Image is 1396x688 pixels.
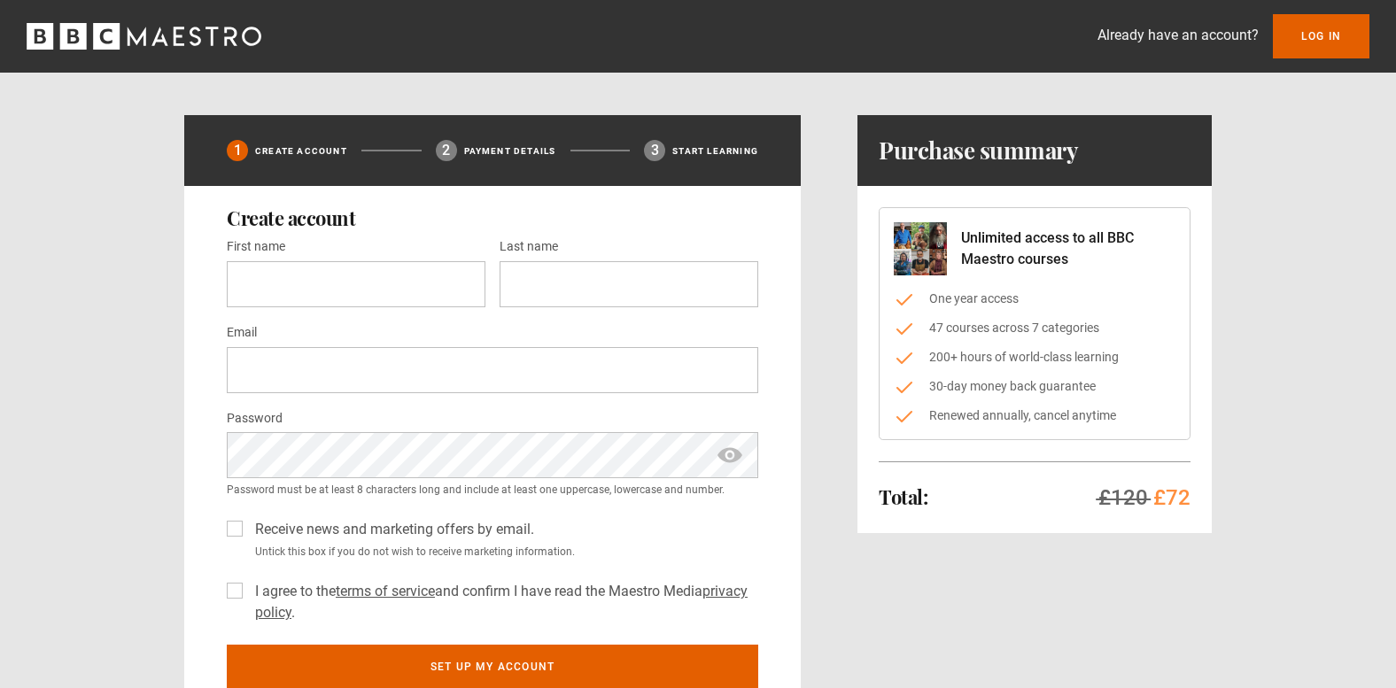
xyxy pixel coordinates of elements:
li: Renewed annually, cancel anytime [894,406,1175,425]
span: £120 [1098,485,1148,510]
h1: Purchase summary [879,136,1078,165]
p: Start learning [672,144,758,158]
li: 47 courses across 7 categories [894,319,1175,337]
p: Payment details [464,144,556,158]
svg: BBC Maestro [27,23,261,50]
div: 3 [644,140,665,161]
label: Email [227,322,257,344]
label: Password [227,408,283,429]
li: 200+ hours of world-class learning [894,348,1175,367]
h2: Create account [227,207,758,228]
label: Receive news and marketing offers by email. [248,519,534,540]
small: Untick this box if you do not wish to receive marketing information. [248,544,758,560]
span: £72 [1153,485,1190,510]
a: terms of service [336,583,435,599]
span: show password [716,432,744,478]
li: One year access [894,290,1175,308]
label: I agree to the and confirm I have read the Maestro Media . [248,581,758,623]
p: Unlimited access to all BBC Maestro courses [961,228,1175,270]
h2: Total: [879,486,927,507]
div: 2 [436,140,457,161]
label: First name [227,236,285,258]
p: Already have an account? [1097,25,1259,46]
div: 1 [227,140,248,161]
p: Create Account [255,144,347,158]
label: Last name [500,236,558,258]
small: Password must be at least 8 characters long and include at least one uppercase, lowercase and num... [227,482,758,498]
a: Log In [1273,14,1369,58]
li: 30-day money back guarantee [894,377,1175,396]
